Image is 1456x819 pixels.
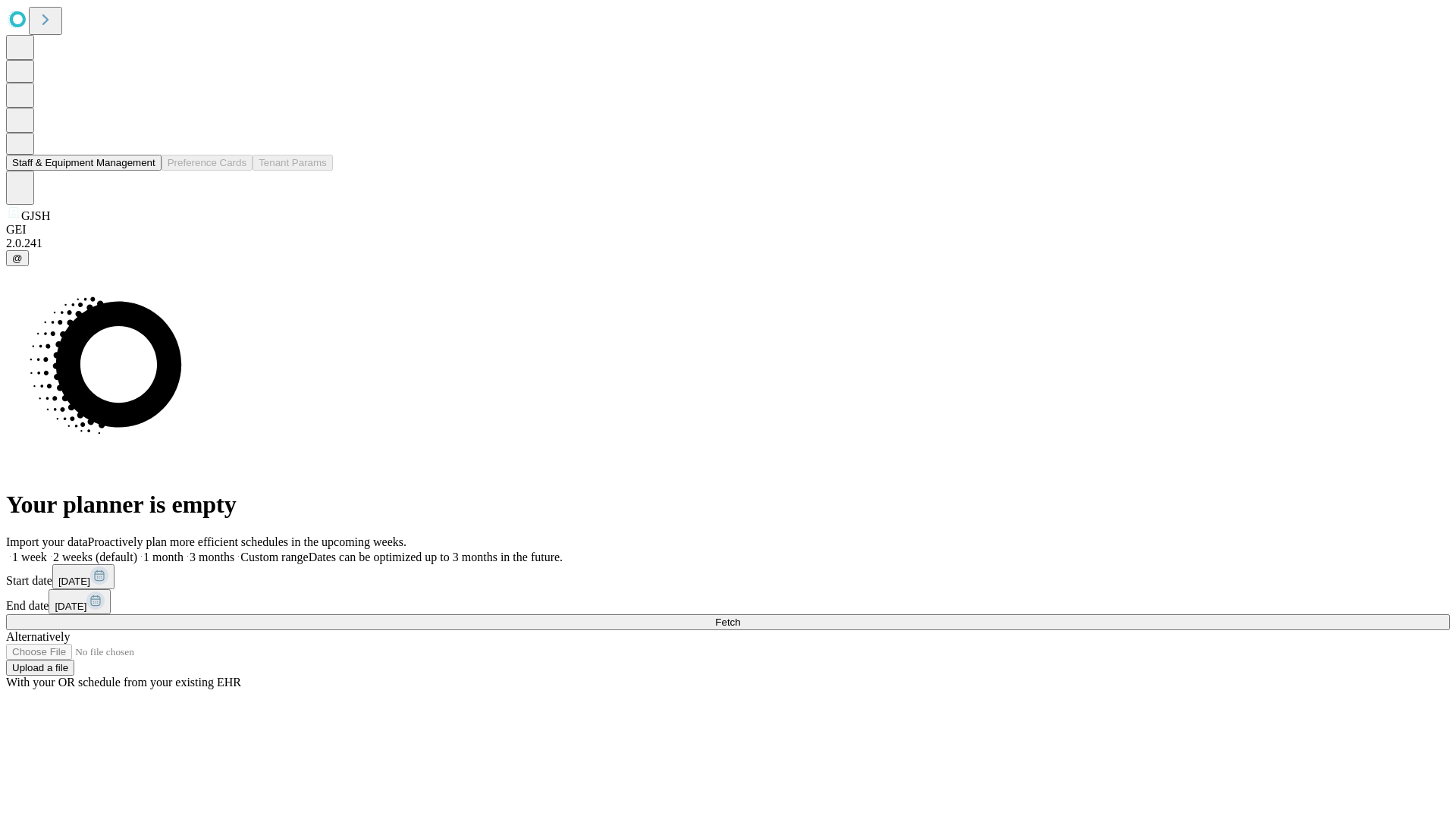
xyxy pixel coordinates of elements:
span: @ [12,253,23,264]
h1: Your planner is empty [6,491,1450,519]
span: Dates can be optimized up to 3 months in the future. [309,551,563,563]
span: 1 week [12,551,47,563]
button: Tenant Params [253,155,333,171]
span: 1 month [143,551,184,563]
button: Upload a file [6,660,74,676]
button: @ [6,250,29,266]
button: Staff & Equipment Management [6,155,162,171]
button: Preference Cards [162,155,253,171]
span: [DATE] [58,576,90,587]
span: Proactively plan more efficient schedules in the upcoming weeks. [88,535,406,548]
span: Custom range [240,551,308,563]
span: GJSH [21,209,50,222]
span: With your OR schedule from your existing EHR [6,676,241,689]
div: End date [6,589,1450,614]
span: [DATE] [55,601,86,612]
span: Fetch [715,617,740,628]
span: 3 months [190,551,234,563]
span: Import your data [6,535,88,548]
button: [DATE] [52,564,115,589]
span: 2 weeks (default) [53,551,137,563]
div: GEI [6,223,1450,237]
div: Start date [6,564,1450,589]
button: Fetch [6,614,1450,630]
div: 2.0.241 [6,237,1450,250]
button: [DATE] [49,589,111,614]
span: Alternatively [6,630,70,643]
